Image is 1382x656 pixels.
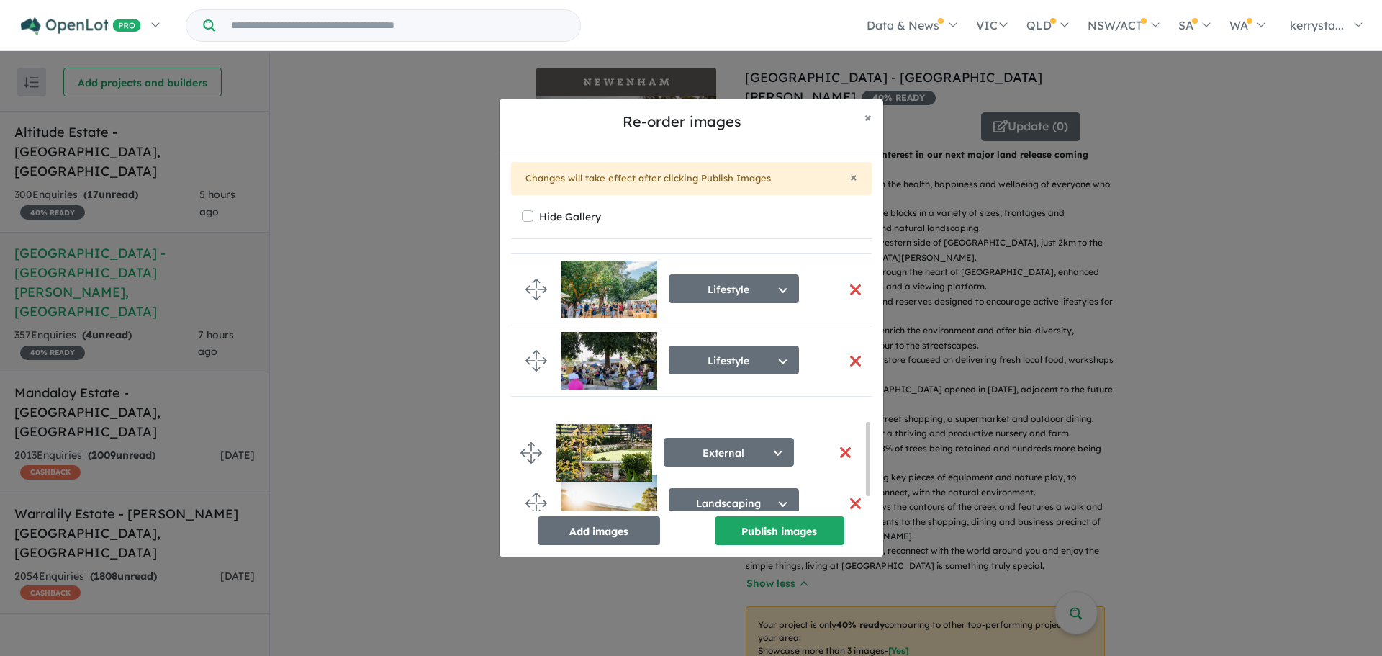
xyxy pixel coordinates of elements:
div: Changes will take effect after clicking Publish Images [511,162,872,195]
span: × [864,109,872,125]
button: Publish images [715,516,844,545]
input: Try estate name, suburb, builder or developer [218,10,577,41]
button: Lifestyle [669,346,799,374]
img: Newenham%20Adelaide%20Hills%20Estate%20-%20Mount%20Barker%20Lifestyle%2011.jpg [561,332,657,390]
button: Close [850,171,857,184]
span: kerrysta... [1290,18,1344,32]
span: × [850,169,857,185]
label: Hide Gallery [539,207,601,227]
button: Add images [538,516,660,545]
button: Landscaping [669,488,799,517]
img: Newenham%20Adelaide%20Hills%20Estate%20-%20Mount%20Barker%20Lifestyle%207.jpg [561,475,657,532]
button: Lifestyle [669,274,799,303]
img: drag.svg [525,493,547,514]
img: drag.svg [525,279,547,300]
h5: Re-order images [511,111,853,132]
img: Openlot PRO Logo White [21,17,141,35]
img: Newenham%20Adelaide%20Hills%20Estate%20-%20Mount%20Barker%20Lifestyle%2010.jpg [561,261,657,318]
img: drag.svg [525,350,547,372]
